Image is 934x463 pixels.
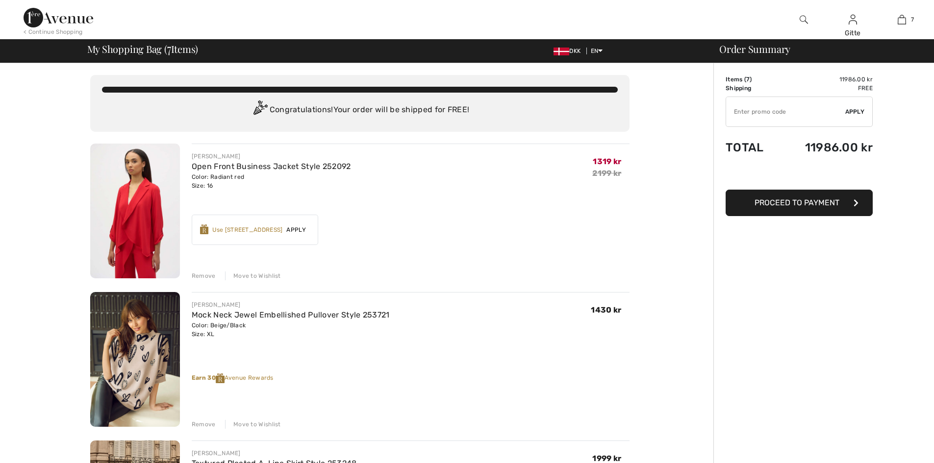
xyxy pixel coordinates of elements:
[225,420,281,429] div: Move to Wishlist
[726,164,873,186] iframe: PayPal
[592,454,621,463] span: 1999 kr
[102,100,618,120] div: Congratulations! Your order will be shipped for FREE!
[726,131,779,164] td: Total
[225,271,281,280] div: Move to Wishlist
[167,42,171,54] span: 7
[746,76,750,83] span: 7
[554,48,584,54] span: DKK
[192,271,216,280] div: Remove
[726,97,845,126] input: Promo code
[90,144,180,278] img: Open Front Business Jacket Style 252092
[554,48,569,55] img: Danish krone
[849,15,857,24] a: Sign In
[849,14,857,25] img: My Info
[779,75,873,84] td: 11986.00 kr
[87,44,199,54] span: My Shopping Bag ( Items)
[911,15,914,24] span: 7
[829,28,877,38] div: Gitte
[878,14,926,25] a: 7
[707,44,928,54] div: Order Summary
[591,305,621,315] span: 1430 kr
[726,75,779,84] td: Items ( )
[212,225,282,234] div: Use [STREET_ADDRESS]
[192,321,390,339] div: Color: Beige/Black Size: XL
[192,449,357,458] div: [PERSON_NAME]
[24,8,93,27] img: 1ère Avenue
[192,420,216,429] div: Remove
[593,157,621,166] span: 1319 kr
[192,300,390,309] div: [PERSON_NAME]
[726,84,779,93] td: Shipping
[192,162,351,171] a: Open Front Business Jacket Style 252092
[592,169,621,178] s: 2199 kr
[192,152,351,161] div: [PERSON_NAME]
[755,198,839,207] span: Proceed to Payment
[200,224,209,234] img: Reward-Logo.svg
[192,310,390,319] a: Mock Neck Jewel Embellished Pullover Style 253721
[898,14,906,25] img: My Bag
[192,374,225,381] strong: Earn 30
[800,14,808,25] img: search the website
[192,373,630,383] div: Avenue Rewards
[779,84,873,93] td: Free
[250,100,270,120] img: Congratulation2.svg
[216,373,225,383] img: Reward-Logo.svg
[591,48,603,54] span: EN
[24,27,83,36] div: < Continue Shopping
[779,131,873,164] td: 11986.00 kr
[90,292,180,427] img: Mock Neck Jewel Embellished Pullover Style 253721
[726,190,873,216] button: Proceed to Payment
[282,225,310,234] span: Apply
[845,107,865,116] span: Apply
[192,172,351,190] div: Color: Radiant red Size: 16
